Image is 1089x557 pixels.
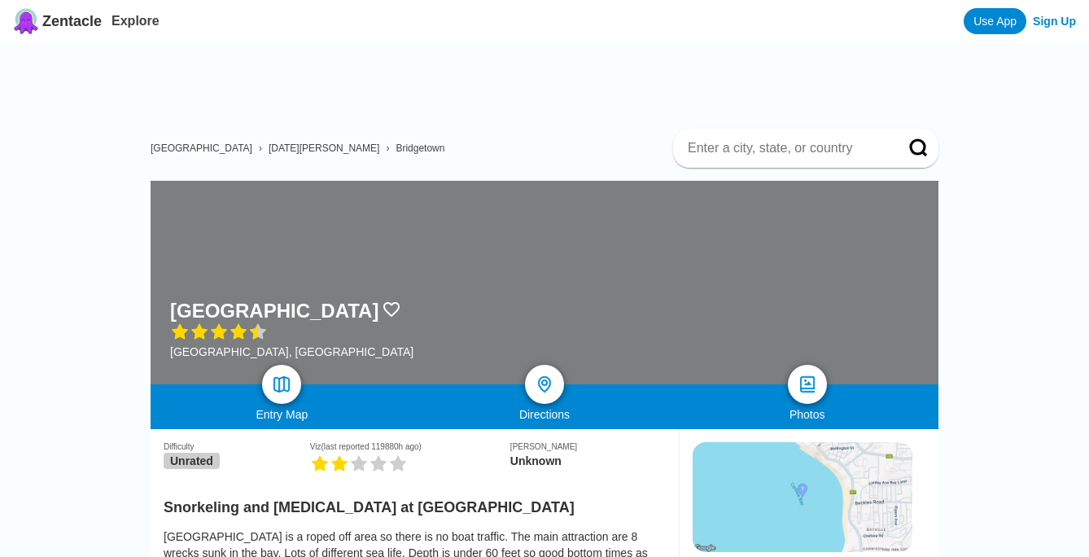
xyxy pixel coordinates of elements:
[964,8,1026,34] a: Use App
[510,442,666,451] div: [PERSON_NAME]
[396,143,444,154] a: Bridgetown
[170,345,413,358] div: [GEOGRAPHIC_DATA], [GEOGRAPHIC_DATA]
[112,14,160,28] a: Explore
[510,454,666,467] div: Unknown
[535,375,554,394] img: directions
[686,140,886,156] input: Enter a city, state, or country
[164,489,666,516] h2: Snorkeling and [MEDICAL_DATA] at [GEOGRAPHIC_DATA]
[676,408,938,421] div: Photos
[413,408,676,421] div: Directions
[262,365,301,404] a: map
[386,143,389,154] span: ›
[269,143,379,154] a: [DATE][PERSON_NAME]
[693,442,912,552] img: staticmap
[788,365,827,404] a: photos
[42,13,102,30] span: Zentacle
[310,442,510,451] div: Viz (last reported 119880h ago)
[13,8,102,34] a: Zentacle logoZentacle
[151,143,252,154] a: [GEOGRAPHIC_DATA]
[525,365,564,404] a: directions
[170,300,378,322] h1: [GEOGRAPHIC_DATA]
[13,8,39,34] img: Zentacle logo
[151,408,413,421] div: Entry Map
[272,375,291,394] img: map
[1033,15,1076,28] a: Sign Up
[259,143,262,154] span: ›
[164,442,310,451] div: Difficulty
[164,453,220,469] span: Unrated
[798,375,817,394] img: photos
